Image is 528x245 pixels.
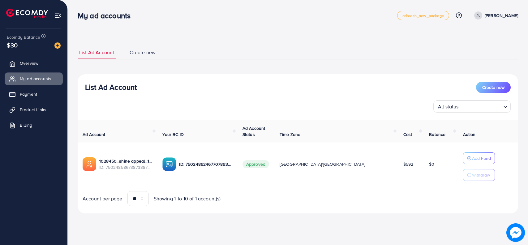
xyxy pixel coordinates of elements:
[433,100,511,113] div: Search for option
[397,11,449,20] a: adreach_new_package
[154,195,221,202] span: Showing 1 To 10 of 1 account(s)
[162,157,176,171] img: ic-ba-acc.ded83a64.svg
[99,158,152,164] a: 1028450_shine appeal_1746808772166
[6,9,48,18] img: logo
[79,49,114,56] span: List Ad Account
[472,11,518,20] a: [PERSON_NAME]
[463,152,495,164] button: Add Fund
[83,195,122,202] span: Account per page
[5,72,63,85] a: My ad accounts
[429,161,434,167] span: $0
[507,224,524,241] img: image
[472,155,491,162] p: Add Fund
[20,91,37,97] span: Payment
[476,82,511,93] button: Create new
[99,158,152,171] div: <span class='underline'>1028450_shine appeal_1746808772166</span></br>7502485867387338759
[437,102,460,111] span: All status
[280,161,366,167] span: [GEOGRAPHIC_DATA]/[GEOGRAPHIC_DATA]
[99,164,152,170] span: ID: 7502485867387338759
[5,57,63,69] a: Overview
[485,12,518,19] p: [PERSON_NAME]
[403,131,412,138] span: Cost
[243,160,269,168] span: Approved
[403,161,414,167] span: $592
[280,131,300,138] span: Time Zone
[20,122,32,128] span: Billing
[5,119,63,131] a: Billing
[7,41,18,50] span: $30
[463,169,495,181] button: Withdraw
[78,11,135,20] h3: My ad accounts
[7,34,40,40] span: Ecomdy Balance
[461,101,501,111] input: Search for option
[20,107,46,113] span: Product Links
[83,157,96,171] img: ic-ads-acc.e4c84228.svg
[54,42,61,49] img: image
[83,131,105,138] span: Ad Account
[429,131,445,138] span: Balance
[482,84,504,90] span: Create new
[162,131,184,138] span: Your BC ID
[54,12,62,19] img: menu
[463,131,475,138] span: Action
[243,125,265,138] span: Ad Account Status
[179,160,232,168] p: ID: 7502486246770786320
[472,171,490,179] p: Withdraw
[85,83,137,92] h3: List Ad Account
[5,103,63,116] a: Product Links
[20,60,38,66] span: Overview
[130,49,156,56] span: Create new
[402,14,444,18] span: adreach_new_package
[5,88,63,100] a: Payment
[20,76,51,82] span: My ad accounts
